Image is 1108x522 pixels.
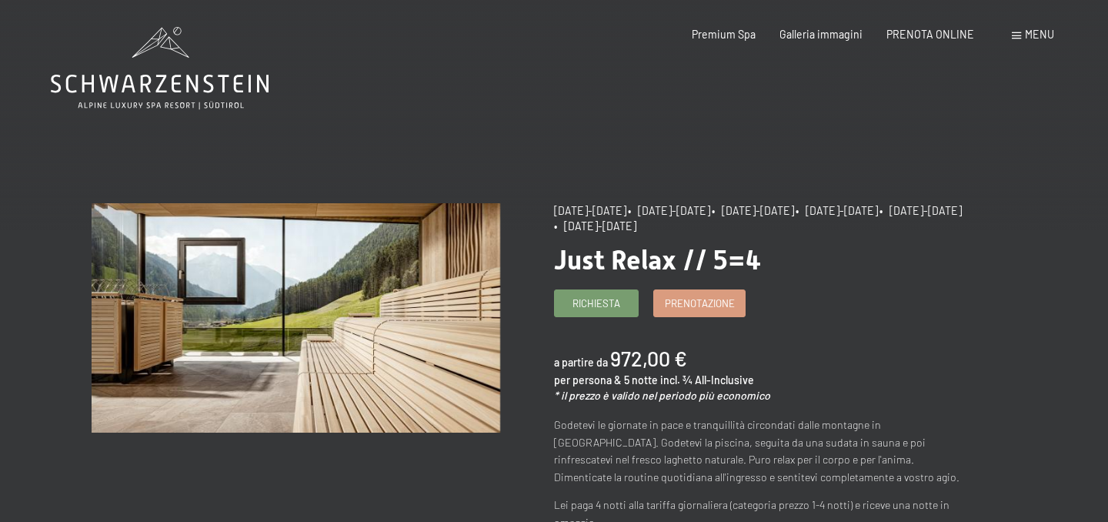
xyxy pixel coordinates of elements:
a: Prenotazione [654,290,744,316]
span: [DATE]-[DATE] [554,204,626,217]
span: • [DATE]-[DATE] [796,204,878,217]
a: Galleria immagini [779,28,863,41]
span: Menu [1025,28,1054,41]
a: Premium Spa [692,28,756,41]
span: • [DATE]-[DATE] [628,204,710,217]
span: Richiesta [572,296,620,310]
a: Richiesta [555,290,638,316]
span: • [DATE]-[DATE] [879,204,962,217]
span: • [DATE]-[DATE] [712,204,794,217]
span: Just Relax // 5=4 [554,244,761,276]
b: 972,00 € [610,346,687,370]
em: * il prezzo è valido nel periodo più economico [554,389,770,402]
span: 5 notte [624,373,658,386]
span: a partire da [554,356,608,369]
span: per persona & [554,373,622,386]
a: PRENOTA ONLINE [886,28,974,41]
p: Godetevi le giornate in pace e tranquillità circondati dalle montagne in [GEOGRAPHIC_DATA]. Godet... [554,417,962,486]
span: incl. ¾ All-Inclusive [660,373,754,386]
span: • [DATE]-[DATE] [554,219,636,233]
img: Just Relax // 5=4 [92,203,499,433]
span: Prenotazione [665,296,735,310]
